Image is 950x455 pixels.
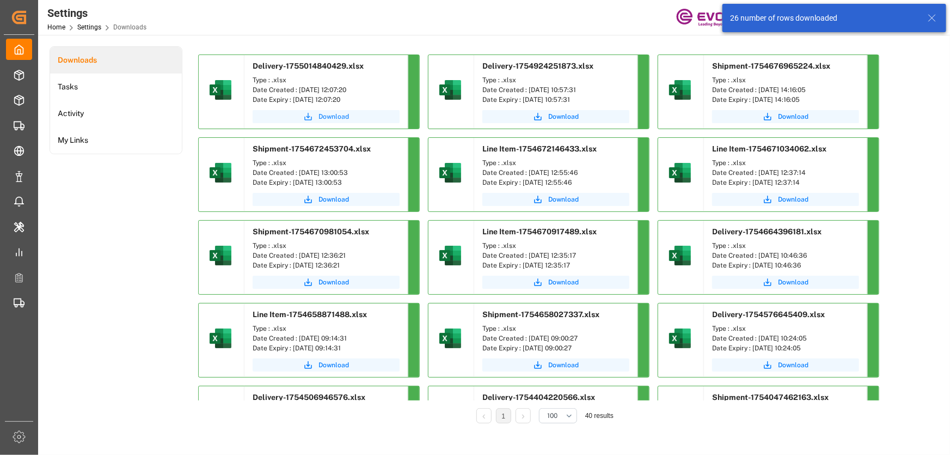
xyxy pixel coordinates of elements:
[712,158,859,168] div: Type : .xlsx
[482,276,629,289] button: Download
[712,343,859,353] div: Date Expiry : [DATE] 10:24:05
[482,158,629,168] div: Type : .xlsx
[667,77,693,103] img: microsoft-excel-2019--v1.png
[482,324,629,333] div: Type : .xlsx
[482,85,629,95] div: Date Created : [DATE] 10:57:31
[712,393,829,402] span: Shipment-1754047462163.xlsx
[253,193,400,206] button: Download
[482,178,629,187] div: Date Expiry : [DATE] 12:55:46
[712,193,859,206] button: Download
[667,160,693,186] img: microsoft-excel-2019--v1.png
[712,168,859,178] div: Date Created : [DATE] 12:37:14
[437,242,463,269] img: microsoft-excel-2019--v1.png
[778,195,808,204] span: Download
[476,408,492,423] li: Previous Page
[47,5,146,21] div: Settings
[712,310,825,319] span: Delivery-1754576645409.xlsx
[482,110,629,123] button: Download
[482,359,629,372] button: Download
[482,251,629,260] div: Date Created : [DATE] 12:35:17
[778,360,808,370] span: Download
[482,193,629,206] a: Download
[253,333,400,343] div: Date Created : [DATE] 09:14:31
[712,110,859,123] button: Download
[482,227,597,236] span: Line Item-1754670917489.xlsx
[712,241,859,251] div: Type : .xlsx
[50,127,182,154] a: My Links
[539,408,577,423] button: open menu
[502,412,506,420] a: 1
[496,408,511,423] li: 1
[548,277,579,287] span: Download
[253,95,400,105] div: Date Expiry : [DATE] 12:07:20
[730,13,917,24] div: 26 number of rows downloaded
[712,85,859,95] div: Date Created : [DATE] 14:16:05
[50,74,182,100] a: Tasks
[712,324,859,333] div: Type : .xlsx
[667,242,693,269] img: microsoft-excel-2019--v1.png
[482,241,629,251] div: Type : .xlsx
[253,85,400,95] div: Date Created : [DATE] 12:07:20
[482,343,629,353] div: Date Expiry : [DATE] 09:00:27
[253,241,400,251] div: Type : .xlsx
[548,360,579,370] span: Download
[318,360,349,370] span: Download
[712,359,859,372] button: Download
[207,325,234,351] img: microsoft-excel-2019--v1.png
[50,47,182,74] a: Downloads
[253,393,365,402] span: Delivery-1754506946576.xlsx
[482,144,597,153] span: Line Item-1754672146433.xlsx
[253,227,369,236] span: Shipment-1754670981054.xlsx
[437,325,463,351] img: microsoft-excel-2019--v1.png
[253,251,400,260] div: Date Created : [DATE] 12:36:21
[482,95,629,105] div: Date Expiry : [DATE] 10:57:31
[712,75,859,85] div: Type : .xlsx
[207,242,234,269] img: microsoft-excel-2019--v1.png
[253,168,400,178] div: Date Created : [DATE] 13:00:53
[253,359,400,372] button: Download
[437,160,463,186] img: microsoft-excel-2019--v1.png
[318,195,349,204] span: Download
[712,178,859,187] div: Date Expiry : [DATE] 12:37:14
[437,77,463,103] img: microsoft-excel-2019--v1.png
[712,144,826,153] span: Line Item-1754671034062.xlsx
[77,23,101,31] a: Settings
[50,100,182,127] a: Activity
[712,95,859,105] div: Date Expiry : [DATE] 14:16:05
[482,393,595,402] span: Delivery-1754404220566.xlsx
[253,260,400,270] div: Date Expiry : [DATE] 12:36:21
[547,411,557,421] span: 100
[318,112,349,122] span: Download
[712,276,859,289] button: Download
[253,178,400,187] div: Date Expiry : [DATE] 13:00:53
[516,408,531,423] li: Next Page
[778,112,808,122] span: Download
[253,110,400,123] button: Download
[778,277,808,287] span: Download
[207,77,234,103] img: microsoft-excel-2019--v1.png
[482,75,629,85] div: Type : .xlsx
[253,276,400,289] button: Download
[253,343,400,353] div: Date Expiry : [DATE] 09:14:31
[712,333,859,343] div: Date Created : [DATE] 10:24:05
[253,62,364,70] span: Delivery-1755014840429.xlsx
[253,324,400,333] div: Type : .xlsx
[253,144,371,153] span: Shipment-1754672453704.xlsx
[482,260,629,270] div: Date Expiry : [DATE] 12:35:17
[47,23,65,31] a: Home
[712,251,859,260] div: Date Created : [DATE] 10:46:36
